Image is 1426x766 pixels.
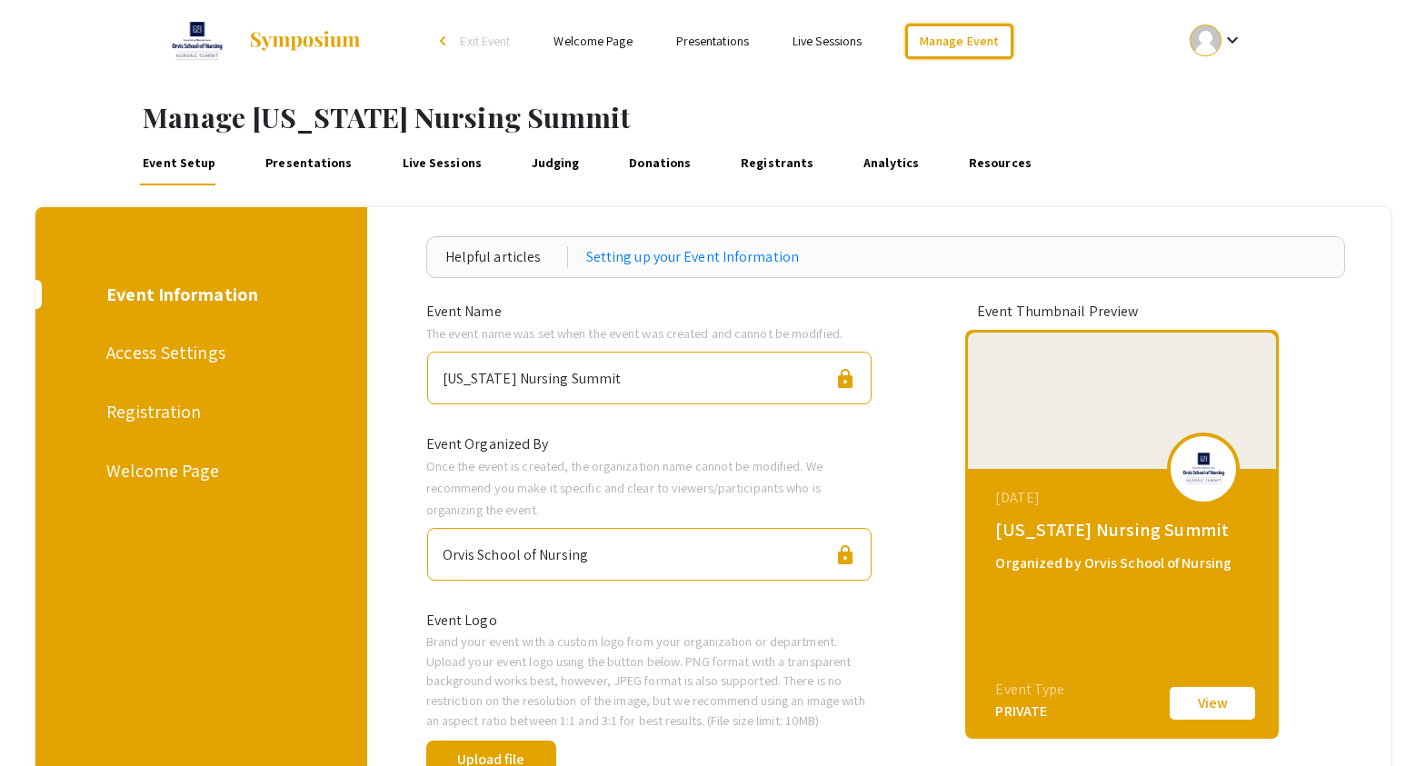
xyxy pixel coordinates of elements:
[106,281,291,308] div: Event Information
[248,30,362,52] img: Symposium by ForagerOne
[834,368,856,390] span: lock
[995,701,1064,722] div: PRIVATE
[443,360,622,390] div: [US_STATE] Nursing Summit
[1171,20,1262,61] button: Expand account dropdown
[426,632,873,730] p: Brand your event with a custom logo from your organization or department. Upload your event logo ...
[413,433,886,455] div: Event Organized By
[106,398,291,425] div: Registration
[106,339,291,366] div: Access Settings
[834,544,856,566] span: lock
[965,142,1035,185] a: Resources
[977,301,1268,323] div: Event Thumbnail Preview
[1222,29,1243,51] mat-icon: Expand account dropdown
[676,33,749,49] a: Presentations
[164,18,231,64] img: Nevada Nursing Summit
[143,101,1426,134] h1: Manage [US_STATE] Nursing Summit
[139,142,219,185] a: Event Setup
[995,487,1253,509] div: [DATE]
[905,24,1012,59] a: Manage Event
[164,18,363,64] a: Nevada Nursing Summit
[528,142,583,185] a: Judging
[443,536,588,566] div: Orvis School of Nursing
[262,142,355,185] a: Presentations
[586,246,799,268] a: Setting up your Event Information
[1176,450,1231,487] img: nevada-nursing-summit_eventLogo_e3ef37_.png
[860,142,922,185] a: Analytics
[737,142,817,185] a: Registrants
[995,516,1253,543] div: [US_STATE] Nursing Summit
[14,684,77,752] iframe: Chat
[413,610,886,632] div: Event Logo
[995,552,1253,574] div: Organized by Orvis School of Nursing
[1167,684,1258,722] button: View
[995,679,1064,701] div: Event Type
[445,246,568,268] div: Helpful articles
[413,301,886,323] div: Event Name
[106,457,291,484] div: Welcome Page
[399,142,485,185] a: Live Sessions
[426,324,843,342] span: The event name was set when the event was created and cannot be modified.
[793,33,862,49] a: Live Sessions
[460,33,510,49] span: Exit Event
[625,142,694,185] a: Donations
[553,33,632,49] a: Welcome Page
[440,35,451,46] div: arrow_back_ios
[426,457,823,518] span: Once the event is created, the organization name cannot be modified. We recommend you make it spe...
